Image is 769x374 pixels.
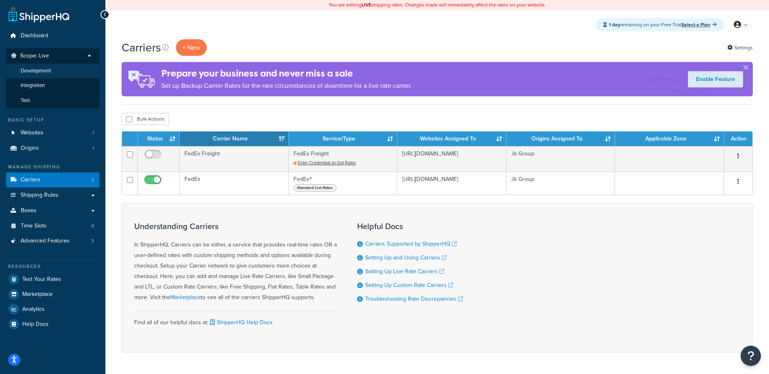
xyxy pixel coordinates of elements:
[9,6,69,22] a: ShipperHQ Home
[21,68,51,74] span: Development
[6,234,99,249] li: Advanced Features
[6,188,99,203] a: Shipping Rules
[6,125,99,140] li: Websites
[506,146,615,172] td: Jk Group
[134,222,337,231] h3: Understanding Carriers
[21,145,39,152] span: Origins
[6,287,99,302] a: Marketplace
[6,302,99,317] a: Analytics
[21,192,58,199] span: Shipping Rules
[134,222,337,303] div: In ShipperHQ, Carriers can be either, a service that provides real-time rates OR a user-defined r...
[397,146,506,172] td: [URL][DOMAIN_NAME]
[6,172,99,187] li: Carriers
[727,42,753,53] a: Settings
[596,18,724,31] div: remaining on your Free Trial
[357,222,463,231] h3: Helpful Docs
[20,53,49,59] span: Scope: Live
[134,311,337,328] div: Find all of our helpful docs at:
[6,272,99,287] a: Test Your Rates
[21,97,30,104] span: Test
[6,64,100,79] li: Development
[21,223,47,229] span: Time Slots
[180,172,289,195] td: FedEx
[6,219,99,234] a: Time Slots 0
[506,132,615,146] th: Origins Assigned To: activate to sort column ascending
[6,141,99,156] li: Origins
[365,267,444,276] a: Setting Up Live Rate Carriers
[22,306,45,313] span: Analytics
[92,130,94,136] span: 1
[22,291,53,298] span: Marketplace
[289,172,398,195] td: FedEx®
[365,281,453,289] a: Setting Up Custom Rate Carriers
[741,346,761,366] button: Open Resource Center
[122,40,161,55] h1: Carriers
[365,240,457,248] a: Carriers Supported by ShipperHQ
[21,82,45,89] span: Integration
[293,184,336,191] span: Standard List Rates
[208,318,273,327] a: ShipperHQ Help Docs
[6,219,99,234] li: Time Slots
[293,159,356,166] a: Enter Credentials to Get Rates
[6,263,99,270] div: Resources
[681,21,717,28] a: Select a Plan
[289,146,398,172] td: FedEx Freight
[170,293,201,302] a: Marketplace
[615,132,724,146] th: Applicable Zone: activate to sort column ascending
[91,223,94,229] span: 0
[365,253,447,262] a: Setting Up and Using Carriers
[298,159,356,166] span: Enter Credentials to Get Rates
[6,28,99,43] a: Dashboard
[6,234,99,249] a: Advanced Features 3
[609,21,620,28] strong: 1 day
[161,80,412,91] p: Set up Backup Carrier Rates for the rare circumstances of downtime for a live rate carrier.
[21,207,36,214] span: Boxes
[6,203,99,218] a: Boxes
[6,125,99,140] a: Websites 1
[6,141,99,156] a: Origins 1
[6,93,100,108] li: Test
[6,317,99,331] a: Help Docs
[506,172,615,195] td: Jk Group
[22,321,49,328] span: Help Docs
[22,276,61,283] span: Test Your Rates
[92,145,94,152] span: 1
[21,130,43,136] span: Websites
[138,132,180,146] th: Status: activate to sort column ascending
[724,132,752,146] th: Action
[161,67,412,80] h4: Prepare your business and never miss a sale
[91,238,94,244] span: 3
[397,132,506,146] th: Websites Assigned To: activate to sort column ascending
[362,1,371,8] b: LIVE
[122,113,169,125] button: Bulk Actions
[397,172,506,195] td: [URL][DOMAIN_NAME]
[688,71,743,87] a: Enable Feature
[91,176,94,183] span: 2
[180,132,289,146] th: Carrier Name: activate to sort column ascending
[176,39,207,56] button: + New
[6,164,99,170] div: Manage Shipping
[21,176,41,183] span: Carriers
[6,117,99,123] div: Basic Setup
[180,146,289,172] td: FedEx Freight
[6,78,100,93] li: Integration
[21,238,70,244] span: Advanced Features
[6,172,99,187] a: Carriers 2
[365,295,463,303] a: Troubleshooting Rate Discrepancies
[21,32,48,39] span: Dashboard
[122,62,161,96] img: ad-rules-rateshop-fe6ec290ccb7230408bd80ed9643f0289d75e0ffd9eb532fc0e269fcd187b520.png
[289,132,398,146] th: Service/Type: activate to sort column ascending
